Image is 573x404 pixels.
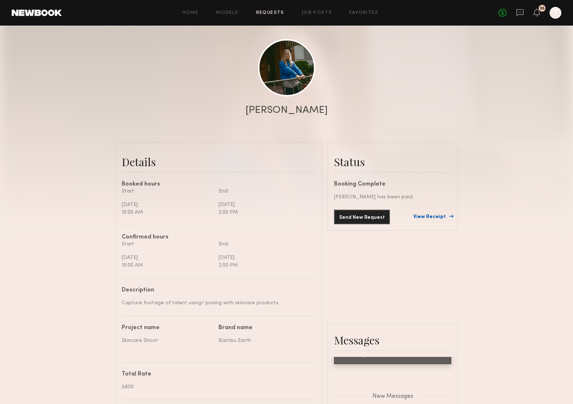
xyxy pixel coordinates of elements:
[122,187,213,195] div: Start:
[122,287,310,293] div: Description
[219,337,310,344] div: Bambu Earth
[122,383,310,391] div: $800
[122,155,315,169] div: Details
[334,210,390,224] button: Send New Request
[122,371,310,377] div: Total Rate
[219,209,310,216] div: 2:00 PM
[334,182,451,187] div: Booking Complete
[219,254,310,262] div: [DATE]
[219,201,310,209] div: [DATE]
[256,11,284,15] a: Requests
[122,209,213,216] div: 10:00 AM
[122,240,213,248] div: Start:
[413,214,451,220] a: View Receipt
[334,155,451,169] div: Status
[302,11,332,15] a: Job Posts
[540,7,544,11] div: 55
[219,240,310,248] div: End:
[372,393,413,400] span: New Messages
[122,262,213,269] div: 10:00 AM
[219,187,310,195] div: End:
[122,254,213,262] div: [DATE]
[122,337,213,344] div: Skincare Shoot
[122,201,213,209] div: [DATE]
[349,11,378,15] a: Favorites
[219,325,310,331] div: Brand name
[550,7,561,19] a: T
[182,11,199,15] a: Home
[219,262,310,269] div: 2:00 PM
[334,193,451,201] div: [PERSON_NAME] has been paid.
[334,333,451,347] div: Messages
[122,235,315,240] div: Confirmed hours
[216,11,238,15] a: Models
[246,105,328,115] div: [PERSON_NAME]
[122,299,310,307] div: Capture footage of talent using/ posing with skincare products.
[122,325,213,331] div: Project name
[122,182,315,187] div: Booked hours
